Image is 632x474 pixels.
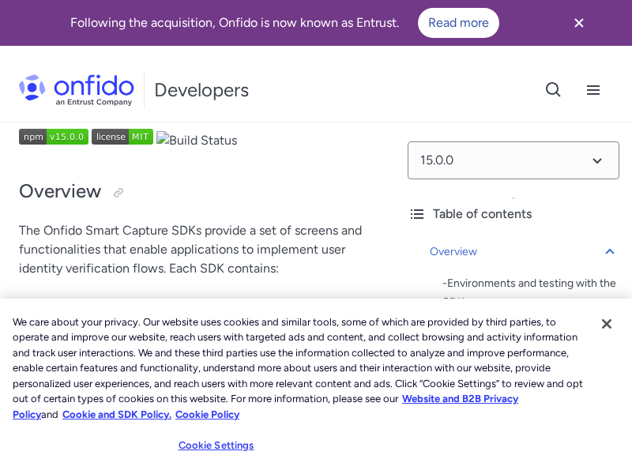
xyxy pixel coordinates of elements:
[154,77,249,103] h1: Developers
[92,129,153,145] img: NPM
[175,408,239,420] a: Cookie Policy
[442,274,619,312] div: - Environments and testing with the SDK
[19,221,376,278] p: The Onfido Smart Capture SDKs provide a set of screens and functionalities that enable applicatio...
[156,131,237,150] img: Build Status
[544,81,563,100] svg: Open search button
[167,430,265,461] button: Cookie Settings
[408,205,619,224] div: Table of contents
[570,13,589,32] svg: Close banner
[19,129,88,145] img: npm
[13,393,518,420] a: More information about our cookie policy., opens in a new tab
[430,243,619,261] a: Overview
[13,314,588,423] div: We care about your privacy. Our website uses cookies and similar tools, some of which are provide...
[19,179,376,205] h2: Overview
[19,8,550,38] div: Following the acquisition, Onfido is now known as Entrust.
[19,74,134,106] img: Onfido Logo
[442,274,619,312] a: -Environments and testing with the SDK
[418,8,499,38] a: Read more
[534,70,574,110] button: Open search button
[574,70,613,110] button: Open navigation menu button
[62,408,171,420] a: Cookie and SDK Policy.
[550,3,608,43] button: Close banner
[589,307,624,341] button: Close
[584,81,603,100] svg: Open navigation menu button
